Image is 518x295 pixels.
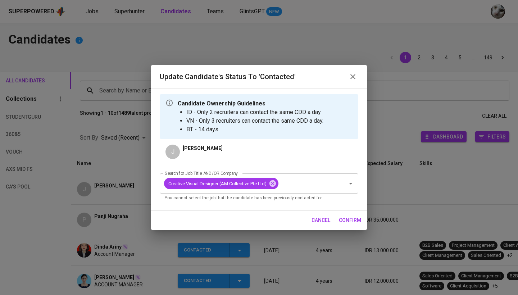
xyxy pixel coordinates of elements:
span: cancel [312,216,330,225]
button: confirm [336,214,364,227]
p: You cannot select the job that the candidate has been previously contacted for. [165,195,353,202]
button: Open [346,178,356,189]
span: confirm [339,216,361,225]
p: Candidate Ownership Guidelines [178,99,323,108]
div: Creative Visual Designer (AM Collective Pte Ltd) [164,178,278,189]
button: cancel [309,214,333,227]
li: VN - Only 3 recruiters can contact the same CDD a day. [186,117,323,125]
li: BT - 14 days. [186,125,323,134]
p: [PERSON_NAME] [183,145,223,152]
span: Creative Visual Designer (AM Collective Pte Ltd) [164,180,271,187]
h6: Update Candidate's Status to 'Contacted' [160,71,296,82]
div: J [165,145,180,159]
li: ID - Only 2 recruiters can contact the same CDD a day. [186,108,323,117]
